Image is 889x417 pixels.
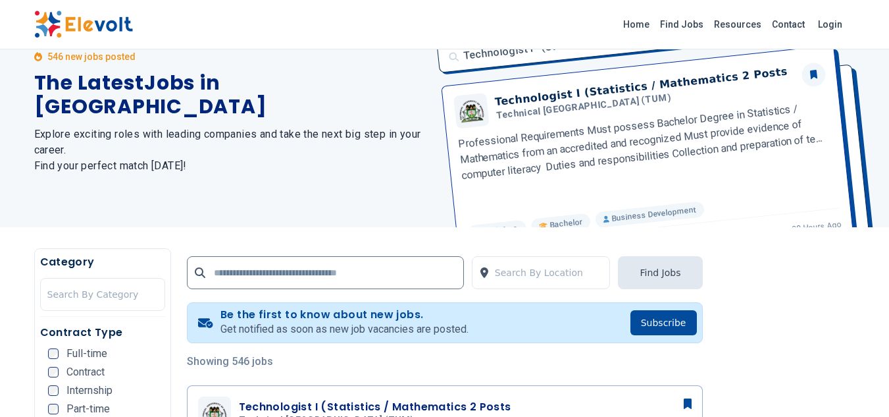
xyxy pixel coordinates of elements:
[34,126,429,174] h2: Explore exciting roles with leading companies and take the next big step in your career. Find you...
[48,348,59,359] input: Full-time
[66,385,113,396] span: Internship
[187,354,703,370] p: Showing 546 jobs
[618,256,702,289] button: Find Jobs
[48,367,59,377] input: Contract
[655,14,709,35] a: Find Jobs
[66,367,105,377] span: Contract
[66,404,110,414] span: Part-time
[40,325,165,341] h5: Contract Type
[34,11,133,38] img: Elevolt
[239,399,511,415] h3: Technologist I (Statistics / Mathematics 2 Posts
[66,348,107,359] span: Full-time
[810,11,850,38] a: Login
[220,308,469,321] h4: Be the first to know about new jobs.
[47,50,136,63] p: 546 new jobs posted
[709,14,767,35] a: Resources
[630,310,697,335] button: Subscribe
[618,14,655,35] a: Home
[34,71,429,119] h1: The Latest Jobs in [GEOGRAPHIC_DATA]
[220,321,469,337] p: Get notified as soon as new job vacancies are posted.
[48,385,59,396] input: Internship
[767,14,810,35] a: Contact
[40,254,165,270] h5: Category
[48,404,59,414] input: Part-time
[823,354,889,417] iframe: Chat Widget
